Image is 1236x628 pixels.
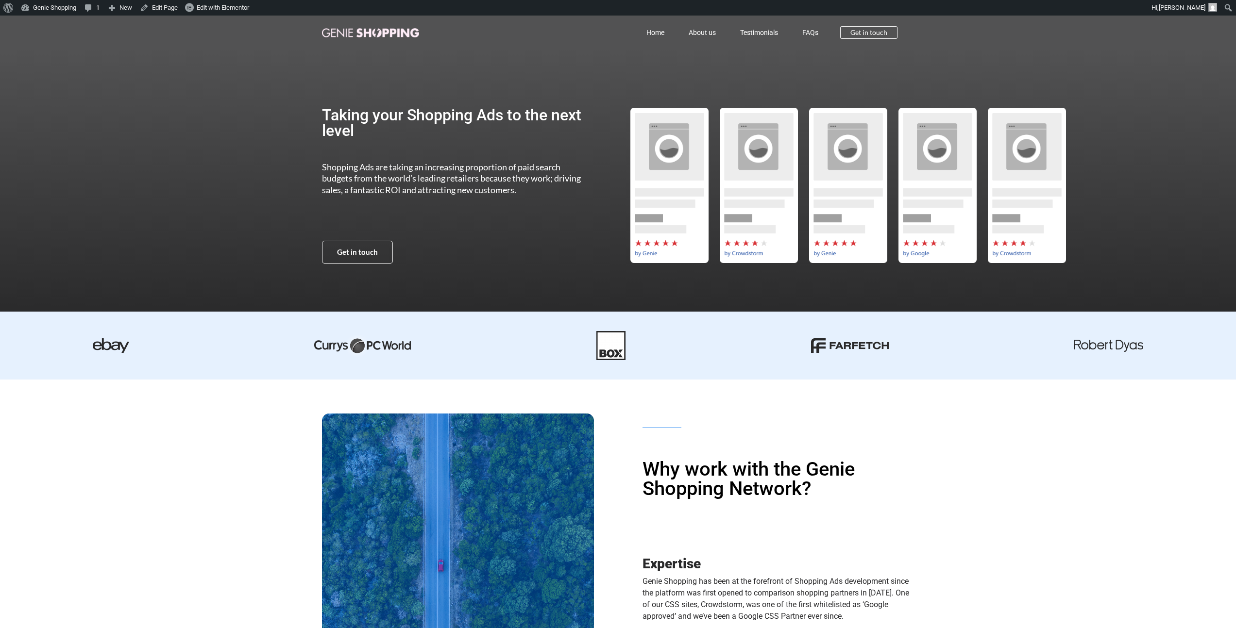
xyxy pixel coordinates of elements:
[596,331,626,360] img: Box-01
[625,108,1071,263] div: Slides
[322,162,581,195] span: Shopping Ads are taking an increasing proportion of paid search budgets from the world’s leading ...
[322,28,419,37] img: genie-shopping-logo
[643,556,701,572] span: Expertise
[982,108,1071,263] div: 5 / 5
[803,108,893,263] div: 3 / 5
[322,107,591,138] h2: Taking your Shopping Ads to the next level
[850,29,887,36] span: Get in touch
[982,108,1071,263] div: by-crowdstorm
[643,460,914,498] h1: Why work with the Genie Shopping Network?
[1074,340,1143,352] img: robert dyas
[93,338,129,353] img: ebay-dark
[677,21,728,44] a: About us
[893,108,982,263] div: by-google
[625,108,714,263] div: 1 / 5
[728,21,790,44] a: Testimonials
[197,4,249,11] span: Edit with Elementor
[714,108,803,263] div: by-crowdstorm
[337,248,378,256] span: Get in touch
[840,26,897,39] a: Get in touch
[462,21,831,44] nav: Menu
[625,108,714,263] div: by-genie
[790,21,830,44] a: FAQs
[322,241,393,264] a: Get in touch
[811,338,889,353] img: farfetch-01
[714,108,803,263] div: 2 / 5
[803,108,893,263] div: by-genie
[643,576,914,622] p: Genie Shopping has been at the forefront of Shopping Ads development since the platform was first...
[1159,4,1205,11] span: [PERSON_NAME]
[893,108,982,263] div: 4 / 5
[634,21,677,44] a: Home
